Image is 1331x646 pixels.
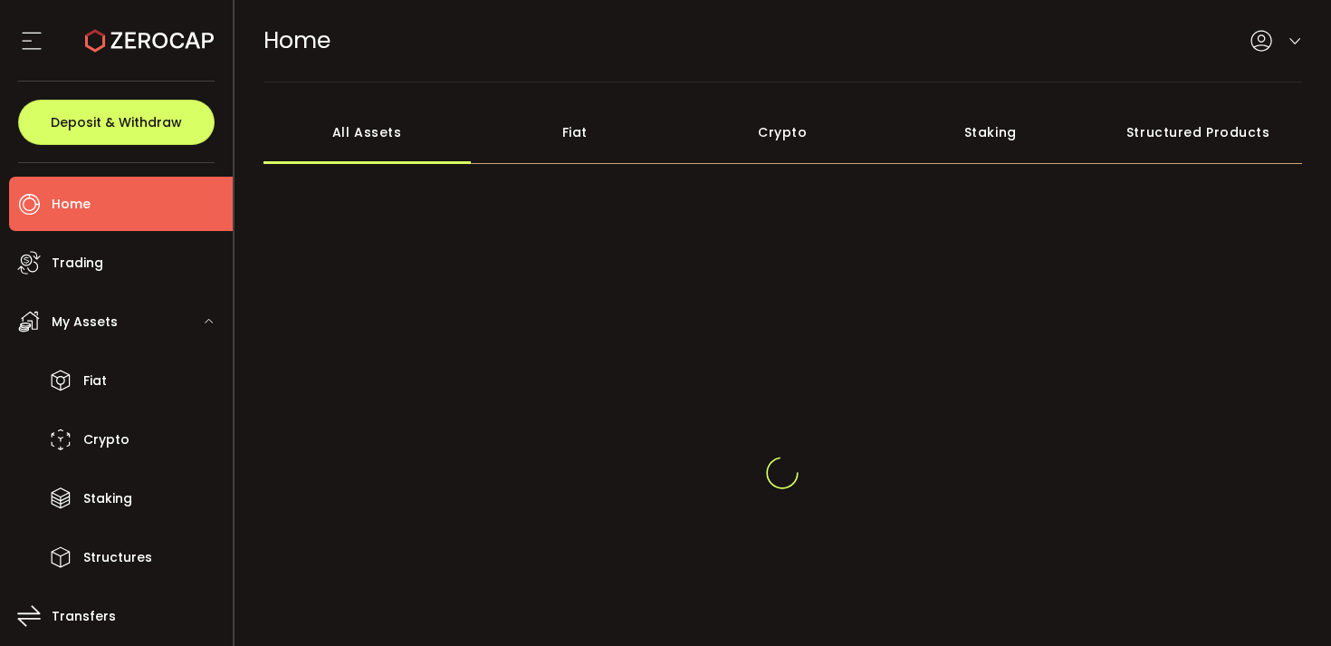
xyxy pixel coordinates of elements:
span: Transfers [52,603,116,630]
div: Crypto [679,101,887,164]
span: Structures [83,545,152,571]
span: Deposit & Withdraw [51,116,182,129]
span: My Assets [52,309,118,335]
span: Trading [52,250,103,276]
span: Home [263,24,330,56]
span: Home [52,191,91,217]
div: Fiat [471,101,679,164]
span: Fiat [83,368,107,394]
div: All Assets [263,101,472,164]
div: Staking [886,101,1095,164]
span: Staking [83,486,132,512]
button: Deposit & Withdraw [18,100,215,145]
span: Crypto [83,427,129,453]
div: Structured Products [1095,101,1303,164]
